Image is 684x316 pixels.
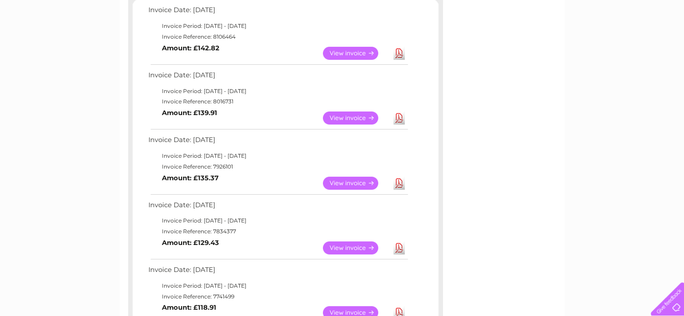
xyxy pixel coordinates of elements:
a: Contact [624,38,646,45]
td: Invoice Period: [DATE] - [DATE] [146,280,409,291]
td: Invoice Period: [DATE] - [DATE] [146,215,409,226]
a: Download [393,47,405,60]
td: Invoice Date: [DATE] [146,69,409,86]
td: Invoice Reference: 7834377 [146,226,409,237]
div: Clear Business is a trading name of Verastar Limited (registered in [GEOGRAPHIC_DATA] No. 3667643... [130,5,555,44]
td: Invoice Period: [DATE] - [DATE] [146,86,409,97]
img: logo.png [24,23,70,51]
td: Invoice Reference: 7741499 [146,291,409,302]
b: Amount: £118.91 [162,303,216,312]
a: Energy [548,38,568,45]
a: Telecoms [573,38,600,45]
a: Water [526,38,543,45]
td: Invoice Reference: 8016731 [146,96,409,107]
a: Download [393,177,405,190]
a: 0333 014 3131 [514,4,577,16]
b: Amount: £142.82 [162,44,219,52]
td: Invoice Reference: 8106464 [146,31,409,42]
b: Amount: £129.43 [162,239,219,247]
a: Log out [654,38,675,45]
a: Blog [606,38,619,45]
a: Download [393,111,405,125]
td: Invoice Date: [DATE] [146,134,409,151]
td: Invoice Period: [DATE] - [DATE] [146,151,409,161]
a: Download [393,241,405,254]
b: Amount: £135.37 [162,174,219,182]
td: Invoice Date: [DATE] [146,199,409,216]
td: Invoice Date: [DATE] [146,4,409,21]
b: Amount: £139.91 [162,109,217,117]
a: View [323,111,389,125]
a: View [323,47,389,60]
td: Invoice Date: [DATE] [146,264,409,280]
td: Invoice Reference: 7926101 [146,161,409,172]
a: View [323,177,389,190]
td: Invoice Period: [DATE] - [DATE] [146,21,409,31]
a: View [323,241,389,254]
